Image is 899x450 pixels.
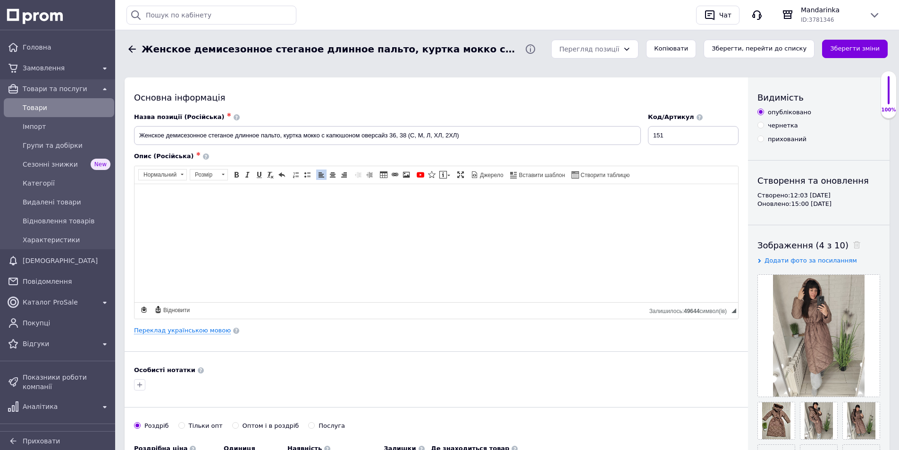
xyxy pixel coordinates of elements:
a: Джерело [470,170,505,180]
span: Аналітика [23,402,95,411]
div: Зображення (4 з 10) [757,239,880,251]
span: Нормальний [139,170,177,180]
span: Головна [23,42,110,52]
span: Відгуки [23,339,95,348]
span: 49644 [684,308,699,314]
a: Зображення [401,170,412,180]
div: Роздріб [144,422,169,430]
div: Чат [717,8,733,22]
a: По центру [328,170,338,180]
div: Перегляд позиції [559,44,619,54]
div: Створення та оновлення [757,175,880,187]
button: Копіювати [646,40,696,58]
span: Приховати [23,437,60,445]
span: [DEMOGRAPHIC_DATA] [23,256,110,265]
iframe: Редактор, 835DF9B6-B7CE-4F20-8349-7CD179B79FA1 [134,184,738,302]
a: Вставити повідомлення [438,170,452,180]
div: 100% Якість заповнення [881,71,897,119]
div: Кiлькiсть символiв [649,306,731,314]
div: 100% [881,107,896,113]
span: Вставити шаблон [518,171,565,179]
span: Видалені товари [23,197,110,207]
span: Імпорт [23,122,110,131]
input: Наприклад, H&M жіноча сукня зелена 38 розмір вечірня максі з блискітками [134,126,641,145]
span: Mandarinka [801,5,861,15]
a: Створити таблицю [570,170,631,180]
a: Переклад українською мовою [134,327,231,334]
a: По правому краю [339,170,349,180]
span: Потягніть для зміни розмірів [731,308,736,313]
span: Створити таблицю [579,171,630,179]
div: чернетка [768,121,798,130]
span: Женское демисезонное стеганое длинное пальто, куртка мокко с капюшоном Л, ХЛ (46, 48) [142,42,517,56]
span: New [91,159,110,170]
span: Розмір [190,170,218,180]
span: Каталог ProSale [23,297,95,307]
div: прихований [768,135,807,144]
span: Товари та послуги [23,84,95,93]
a: Вставити іконку [427,170,437,180]
a: Розмір [190,169,228,180]
a: Додати відео з YouTube [415,170,426,180]
a: Вставити/видалити нумерований список [291,170,301,180]
span: Товари [23,103,110,112]
span: Додати фото за посиланням [765,257,857,264]
div: Оптом і в роздріб [243,422,299,430]
a: Підкреслений (Ctrl+U) [254,170,264,180]
a: Таблиця [378,170,389,180]
div: Тільки опт [189,422,223,430]
span: ID: 3781346 [801,17,834,23]
b: Особисті нотатки [134,366,195,374]
a: Курсив (Ctrl+I) [243,170,253,180]
span: Повідомлення [23,277,110,286]
span: Замовлення [23,63,95,73]
div: Видимість [757,92,880,103]
a: Зробити резервну копію зараз [139,305,149,315]
a: По лівому краю [316,170,327,180]
a: Збільшити відступ [364,170,375,180]
a: Повернути (Ctrl+Z) [277,170,287,180]
a: Вставити/Редагувати посилання (Ctrl+L) [390,170,400,180]
a: Видалити форматування [265,170,276,180]
div: Послуга [319,422,345,430]
span: ✱ [196,151,201,157]
span: Джерело [479,171,504,179]
button: Чат [696,6,739,25]
a: Відновити [153,305,191,315]
a: Нормальний [138,169,187,180]
button: Зберегти, перейти до списку [704,40,815,58]
span: Сезонні знижки [23,160,87,169]
input: Пошук по кабінету [126,6,296,25]
span: Код/Артикул [648,113,694,120]
div: опубліковано [768,108,811,117]
span: Відновити [162,306,190,314]
span: Покупці [23,318,110,328]
div: Оновлено: 15:00 [DATE] [757,200,880,208]
span: Назва позиції (Російська) [134,113,225,120]
a: Вставити шаблон [509,170,567,180]
a: Жирний (Ctrl+B) [231,170,242,180]
div: Основна інформація [134,92,739,103]
span: Групи та добірки [23,141,110,150]
div: Створено: 12:03 [DATE] [757,191,880,200]
span: ✱ [227,112,231,118]
a: Зменшити відступ [353,170,363,180]
a: Вставити/видалити маркований список [302,170,312,180]
button: Зберегти зміни [822,40,888,58]
span: Характеристики [23,235,110,245]
span: Показники роботи компанії [23,373,110,391]
span: Категорії [23,178,110,188]
a: Максимізувати [455,170,466,180]
span: Відновлення товарів [23,216,110,226]
span: Опис (Російська) [134,153,194,160]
